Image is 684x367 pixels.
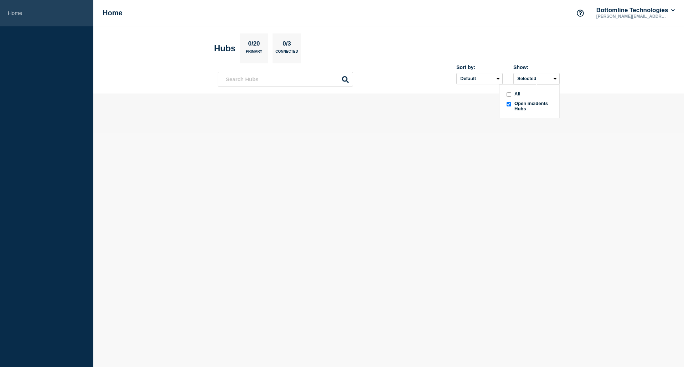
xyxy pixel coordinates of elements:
[245,40,263,49] p: 0/20
[507,92,511,97] input: all checkbox
[280,40,294,49] p: 0/3
[275,49,298,57] p: Connected
[246,49,262,57] p: Primary
[514,101,554,111] span: Open incidents Hubs
[514,91,520,98] span: All
[214,43,235,53] h2: Hubs
[513,64,560,70] div: Show:
[103,9,123,17] h1: Home
[456,73,503,84] select: Sort by
[218,72,353,86] input: Search Hubs
[456,64,503,70] div: Sort by:
[595,7,676,14] button: Bottomline Technologies
[573,6,588,21] button: Support
[513,73,560,84] button: Selectedall checkboxAllopenIncidentsHubs checkboxOpen incidents Hubs
[507,102,511,106] input: openIncidentsHubs checkbox
[595,14,669,19] p: [PERSON_NAME][EMAIL_ADDRESS][PERSON_NAME][DOMAIN_NAME]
